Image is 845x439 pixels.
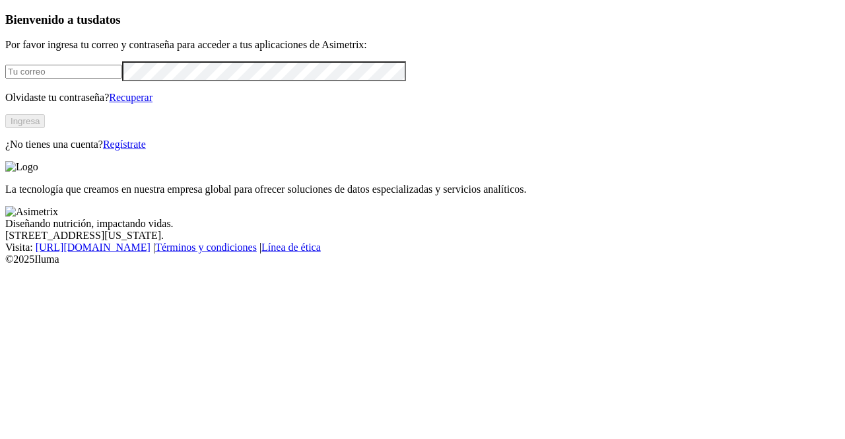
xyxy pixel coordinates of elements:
[5,242,840,253] div: Visita : | |
[5,253,840,265] div: © 2025 Iluma
[5,218,840,230] div: Diseñando nutrición, impactando vidas.
[92,13,121,26] span: datos
[109,92,152,103] a: Recuperar
[5,65,122,79] input: Tu correo
[5,139,840,151] p: ¿No tienes una cuenta?
[103,139,146,150] a: Regístrate
[5,92,840,104] p: Olvidaste tu contraseña?
[5,230,840,242] div: [STREET_ADDRESS][US_STATE].
[5,184,840,195] p: La tecnología que creamos en nuestra empresa global para ofrecer soluciones de datos especializad...
[155,242,257,253] a: Términos y condiciones
[5,13,840,27] h3: Bienvenido a tus
[5,161,38,173] img: Logo
[261,242,321,253] a: Línea de ética
[36,242,151,253] a: [URL][DOMAIN_NAME]
[5,114,45,128] button: Ingresa
[5,206,58,218] img: Asimetrix
[5,39,840,51] p: Por favor ingresa tu correo y contraseña para acceder a tus aplicaciones de Asimetrix:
